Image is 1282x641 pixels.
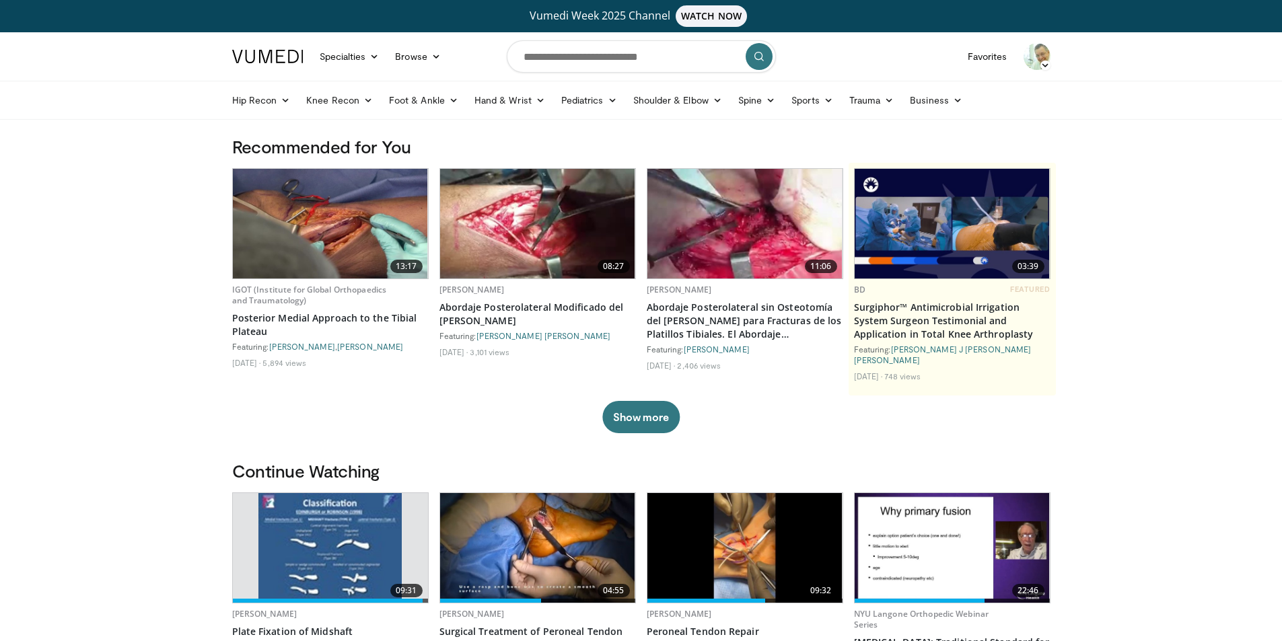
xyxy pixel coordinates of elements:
li: 3,101 views [470,346,509,357]
div: Featuring: [647,344,843,354]
a: [PERSON_NAME] [PERSON_NAME] [476,331,611,340]
a: Hip Recon [224,87,299,114]
a: 11:06 [647,169,843,278]
a: IGOT (Institute for Global Orthopaedics and Traumatology) [232,284,387,306]
a: [PERSON_NAME] [337,342,403,351]
a: Foot & Ankle [381,87,466,114]
img: VuMedi Logo [232,50,304,63]
a: 09:31 [233,493,428,603]
button: Show more [602,401,680,433]
a: BD [854,284,865,295]
div: Featuring: , [232,341,429,352]
a: Hand & Wrist [466,87,553,114]
h3: Continue Watching [232,460,1050,482]
img: 3c4b4eeb-7478-4bd8-8886-1f885b422b18.620x360_q85_upscale.jpg [855,493,1050,603]
a: 13:17 [233,169,428,278]
a: Browse [387,43,449,70]
a: [PERSON_NAME] [647,284,712,295]
li: [DATE] [854,371,883,381]
input: Search topics, interventions [507,40,776,73]
div: Featuring: [439,330,636,341]
span: 09:32 [805,584,837,597]
img: 5c15467d-6317-4a85-a24b-5d2f5a48eaa2.620x360_q85_upscale.jpg [647,493,843,603]
li: 2,406 views [677,360,721,371]
img: 743ab983-3bc5-4383-92c7-d81dd13cb6d3.620x360_q85_upscale.jpg [440,493,635,603]
a: Sports [783,87,841,114]
span: 09:31 [390,584,423,597]
a: Favorites [960,43,1016,70]
a: 08:27 [440,169,635,278]
a: [PERSON_NAME] [439,284,505,295]
span: 13:17 [390,260,423,273]
a: 03:39 [855,169,1050,278]
a: [PERSON_NAME] [684,344,750,354]
li: 5,894 views [262,357,306,368]
h3: Recommended for You [232,136,1050,157]
a: Knee Recon [298,87,381,114]
a: Abordaje Posterolateral sin Osteotomía del [PERSON_NAME] para Fracturas de los Platillos Tibiales... [647,301,843,341]
a: Business [902,87,970,114]
span: 04:55 [598,584,630,597]
a: Shoulder & Elbow [625,87,730,114]
a: 04:55 [440,493,635,603]
img: 70422da6-974a-44ac-bf9d-78c82a89d891.620x360_q85_upscale.jpg [855,169,1050,278]
a: [PERSON_NAME] J [PERSON_NAME] [PERSON_NAME] [854,344,1032,365]
li: [DATE] [232,357,261,368]
a: 09:32 [647,493,843,603]
span: WATCH NOW [676,5,747,27]
a: [PERSON_NAME] [647,608,712,619]
img: 67f424e8-5e2c-42dd-be64-1cf50062d02f.620x360_q85_upscale.jpg [440,169,635,278]
span: 03:39 [1012,260,1044,273]
img: 24cf9439-5403-4f1e-9f78-8d820ac117d8.620x360_q85_upscale.jpg [647,169,843,278]
span: FEATURED [1010,285,1050,294]
li: [DATE] [439,346,468,357]
a: Pediatrics [553,87,625,114]
a: [PERSON_NAME] [269,342,335,351]
a: [PERSON_NAME] [439,608,505,619]
li: [DATE] [647,360,676,371]
span: 11:06 [805,260,837,273]
a: 22:46 [855,493,1050,603]
a: Specialties [312,43,388,70]
a: [PERSON_NAME] [232,608,297,619]
img: 5a185f62-dadc-4a59-92e5-caa08b9527c1.620x360_q85_upscale.jpg [233,169,428,278]
div: Featuring: [854,344,1050,365]
span: 08:27 [598,260,630,273]
a: Posterior Medial Approach to the Tibial Plateau [232,311,429,338]
img: Avatar [1024,43,1050,70]
a: Peroneal Tendon Repair [647,625,843,638]
a: Trauma [841,87,902,114]
a: Vumedi Week 2025 ChannelWATCH NOW [234,5,1048,27]
a: NYU Langone Orthopedic Webinar Series [854,608,989,630]
a: Surgiphor™ Antimicrobial Irrigation System Surgeon Testimonial and Application in Total Knee Arth... [854,301,1050,341]
img: Clavicle_Fx_ORIF_FINAL-H.264_for_You_Tube_SD_480x360__100006823_3.jpg.620x360_q85_upscale.jpg [258,493,401,603]
a: Abordaje Posterolateral Modificado del [PERSON_NAME] [439,301,636,328]
li: 748 views [884,371,921,381]
a: Spine [730,87,783,114]
span: 22:46 [1012,584,1044,597]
